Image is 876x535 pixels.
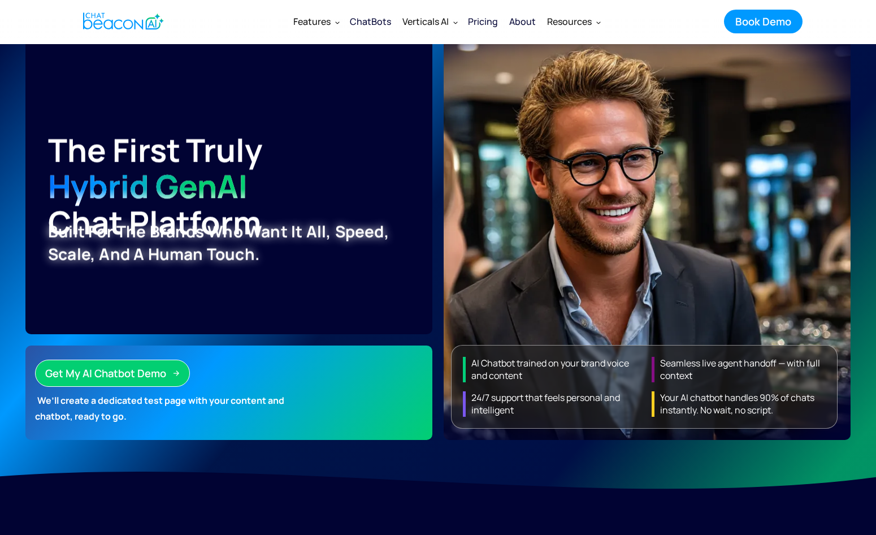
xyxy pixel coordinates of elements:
div: Book Demo [735,14,791,29]
div: ChatBots [350,14,391,29]
div: Verticals AI [402,14,449,29]
h1: The First Truly Chat Platform [48,132,424,240]
span: Hybrid GenAI [48,164,248,208]
div: Verticals AI [397,8,462,35]
img: Dropdown [596,20,601,24]
div: Features [293,14,331,29]
a: Book Demo [724,10,803,33]
div: Get My AI Chatbot Demo [45,366,166,381]
img: Dropdown [453,20,458,24]
div: Seamless live agent handoff — with full context [652,357,831,382]
a: Pricing [462,7,504,36]
div: Your AI chatbot handles 90% of chats instantly. No wait, no script. [652,391,831,417]
img: Dropdown [335,20,340,24]
strong: We’ll create a dedicated test page with your content and chatbot, ready to go. [35,392,284,424]
div: About [509,14,536,29]
div: Pricing [468,14,498,29]
a: ChatBots [344,7,397,36]
img: Arrow [173,370,180,377]
strong: Built for the brands who want it all, speed, scale, and a human touch. [48,220,389,264]
div: Resources [547,14,592,29]
a: Get My AI Chatbot Demo [35,360,190,387]
a: About [504,7,541,36]
div: Features [288,8,344,35]
div: Resources [541,8,605,35]
div: AI Chatbot trained on your brand voice and content [463,357,643,382]
div: 24/7 support that feels personal and intelligent [463,391,643,417]
a: home [73,7,170,35]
